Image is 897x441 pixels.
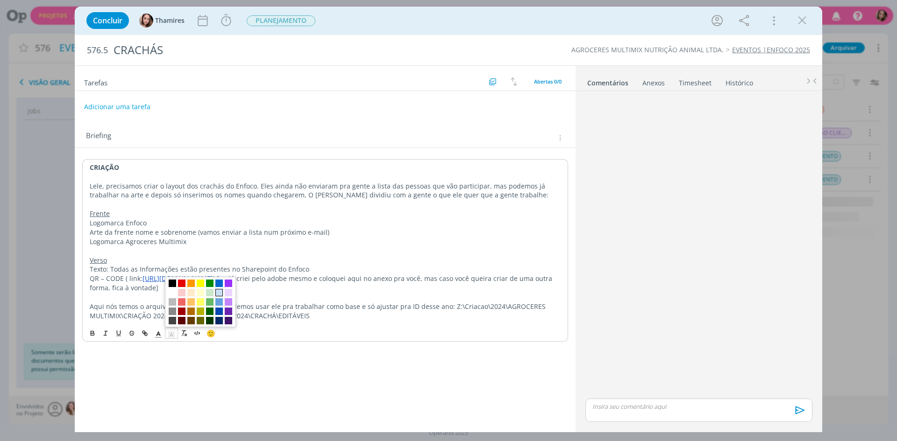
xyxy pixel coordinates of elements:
[90,302,561,321] p: Aqui nós temos o arquivo do ano passado, podemos usar ele pra trabalhar como base e só ajustar pr...
[87,45,108,56] span: 576.5
[90,182,561,200] p: Lele, precisamos criar o layout dos crachás do Enfoco. Eles ainda não enviaram pra gente a lista ...
[642,78,665,88] div: Anexos
[84,76,107,87] span: Tarefas
[247,15,315,26] span: PLANEJAMENTO
[90,274,561,293] p: QR – CODE ( link: ) [eu já criei pelo adobe mesmo e coloquei aqui no anexo pra você, mas caso voc...
[165,328,178,339] span: Cor de Fundo
[90,163,119,172] strong: CRIAÇÃO
[90,209,110,218] u: Frente
[206,329,215,338] span: 🙂
[90,228,561,237] p: Arte da frente nome e sobrenome (vamos enviar a lista num próximo e-mail)
[678,74,712,88] a: Timesheet
[84,98,151,115] button: Adicionar uma tarefa
[571,45,724,54] a: AGROCERES MULTIMIX NUTRIÇÃO ANIMAL LTDA.
[86,132,111,144] span: Briefing
[511,77,517,86] img: arrow-down-up.svg
[93,17,122,24] span: Concluir
[732,45,810,54] a: EVENTOS |ENFOCO 2025
[152,328,165,339] span: Cor do Texto
[587,74,629,88] a: Comentários
[246,15,316,27] button: PLANEJAMENTO
[90,218,561,228] p: Logomarca Enfoco
[86,12,129,29] button: Concluir
[204,328,217,339] button: 🙂
[155,17,185,24] span: Thamires
[139,14,153,28] img: T
[110,39,505,62] div: CRACHÁS
[142,274,213,283] a: [URL][DOMAIN_NAME]
[75,7,822,432] div: dialog
[90,256,107,265] u: Verso
[139,14,185,28] button: TThamires
[90,265,561,274] p: Texto: Todas as Informações estão presentes no Sharepoint do Enfoco
[725,74,754,88] a: Histórico
[534,78,562,85] span: Abertas 0/0
[90,237,561,246] p: Logomarca Agroceres Multimix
